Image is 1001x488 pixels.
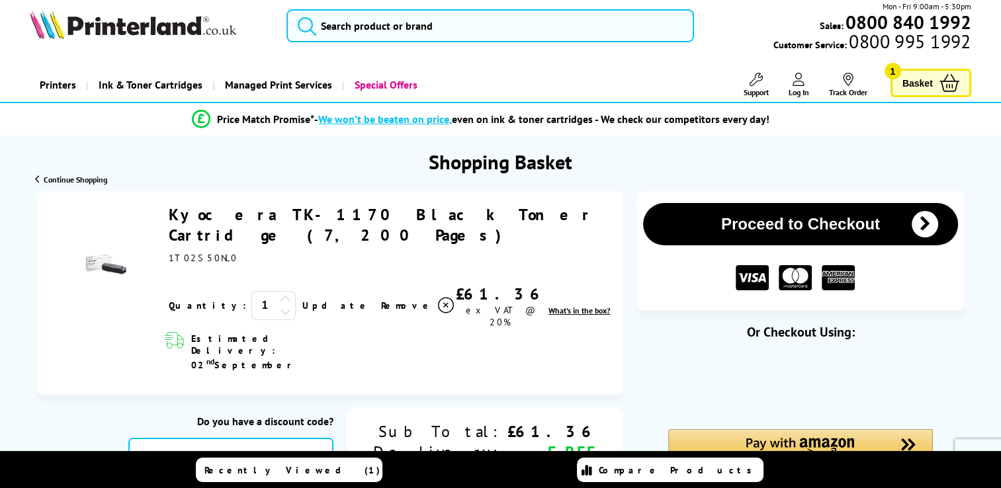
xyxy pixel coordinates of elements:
div: - even on ink & toner cartridges - We check our competitors every day! [314,112,769,126]
a: Log In [789,73,809,97]
span: We won’t be beaten on price, [318,112,452,126]
a: Ink & Toner Cartridges [86,68,212,102]
span: ex VAT @ 20% [466,304,535,328]
img: Printerland Logo [30,10,236,39]
span: Log In [789,87,809,97]
span: Remove [381,300,433,311]
a: Track Order [829,73,867,97]
div: £61.36 [501,421,597,442]
a: Compare Products [577,458,763,482]
input: Enter Discount Code... [128,438,333,473]
a: Update [302,300,370,311]
span: Customer Service: [773,35,971,51]
span: 1 [885,63,901,79]
div: Delivery: [373,442,501,462]
img: VISA [736,265,769,291]
span: Recently Viewed (1) [204,464,380,476]
span: Ink & Toner Cartridges [99,68,202,102]
a: Recently Viewed (1) [196,458,382,482]
a: Printerland Logo [30,10,270,42]
a: Managed Print Services [212,68,342,102]
button: Proceed to Checkout [643,203,958,245]
a: Basket 1 [891,69,971,97]
div: Amazon Pay - Use your Amazon account [668,429,933,475]
a: Delete item from your basket [381,296,456,315]
a: 0800 840 1992 [844,16,971,28]
a: Continue Shopping [35,175,107,184]
img: Kyocera TK-1170 Black Toner Cartridge (7,200 Pages) [83,241,129,288]
a: lnk_inthebox [548,305,610,315]
div: Do you have a discount code? [128,415,333,428]
span: Quantity: [169,300,246,311]
span: Estimated Delivery: 02 September [191,333,345,371]
a: Printers [30,68,86,102]
sup: nd [206,356,214,366]
span: Sales: [820,19,844,32]
iframe: PayPal [668,362,933,407]
span: Support [744,87,769,97]
a: Kyocera TK-1170 Black Toner Cartridge (7,200 Pages) [169,204,593,245]
b: 0800 840 1992 [846,10,971,34]
div: Or Checkout Using: [636,323,965,341]
span: Continue Shopping [44,175,107,184]
a: Support [744,73,769,97]
span: 0800 995 1992 [847,35,971,48]
img: American Express [822,265,855,291]
div: Sub Total: [373,421,501,442]
a: Special Offers [342,68,427,102]
span: Compare Products [599,464,759,476]
li: modal_Promise [7,108,955,131]
span: 1T02S50NL0 [169,252,238,264]
span: Price Match Promise* [217,112,314,126]
input: Search product or brand [286,9,694,42]
span: Basket [902,74,933,92]
div: £61.36 [456,284,545,304]
div: FREE [501,442,597,462]
h1: Shopping Basket [429,149,572,175]
img: MASTER CARD [779,265,812,291]
span: What's in the box? [548,305,610,315]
